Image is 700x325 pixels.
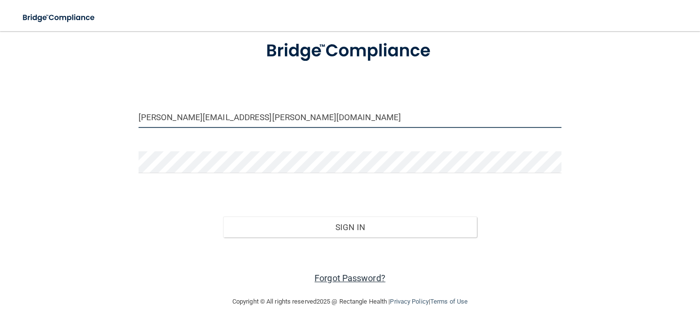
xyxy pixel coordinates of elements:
[15,8,104,28] img: bridge_compliance_login_screen.278c3ca4.svg
[139,106,561,128] input: Email
[223,217,477,238] button: Sign In
[248,28,452,74] img: bridge_compliance_login_screen.278c3ca4.svg
[315,273,385,283] a: Forgot Password?
[430,298,468,305] a: Terms of Use
[173,286,527,317] div: Copyright © All rights reserved 2025 @ Rectangle Health | |
[390,298,428,305] a: Privacy Policy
